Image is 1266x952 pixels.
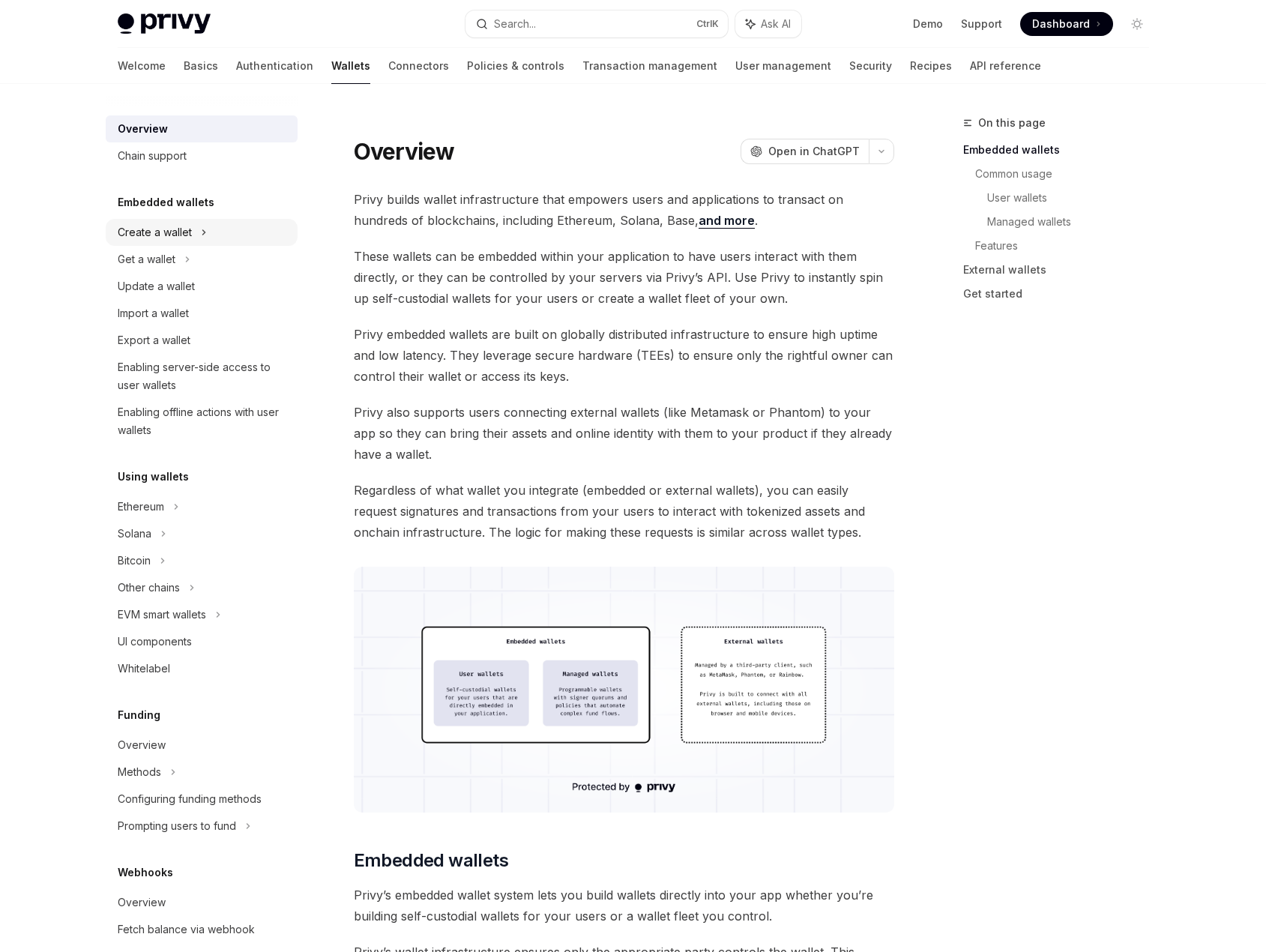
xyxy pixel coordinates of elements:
div: Create a wallet [118,223,192,241]
div: Chain support [118,147,187,165]
a: Enabling offline actions with user wallets [106,399,298,444]
span: On this page [978,114,1046,132]
a: External wallets [963,258,1161,282]
a: Embedded wallets [963,138,1161,162]
a: Update a wallet [106,273,298,300]
span: Privy also supports users connecting external wallets (like Metamask or Phantom) to your app so t... [354,402,894,465]
a: Recipes [910,48,952,84]
span: Embedded wallets [354,849,508,873]
button: Toggle dark mode [1125,12,1149,36]
div: Fetch balance via webhook [118,921,255,939]
a: User wallets [987,186,1161,210]
div: Whitelabel [118,660,170,678]
a: Get started [963,282,1161,306]
div: Search... [494,15,536,33]
h5: Webhooks [118,864,173,882]
a: Policies & controls [467,48,564,84]
span: Privy embedded wallets are built on globally distributed infrastructure to ensure high uptime and... [354,324,894,387]
button: Search...CtrlK [465,10,728,37]
div: Other chains [118,579,180,597]
div: Methods [118,763,161,781]
div: Solana [118,525,151,543]
span: Ask AI [761,16,791,31]
a: UI components [106,628,298,655]
a: Welcome [118,48,166,84]
a: User management [735,48,831,84]
div: Prompting users to fund [118,817,236,835]
div: UI components [118,633,192,651]
a: Authentication [236,48,313,84]
div: Enabling server-side access to user wallets [118,358,289,394]
span: Regardless of what wallet you integrate (embedded or external wallets), you can easily request si... [354,480,894,543]
a: Wallets [331,48,370,84]
a: Transaction management [582,48,717,84]
img: light logo [118,13,211,34]
a: Configuring funding methods [106,786,298,813]
div: Overview [118,736,166,754]
button: Ask AI [735,10,801,37]
a: Import a wallet [106,300,298,327]
a: Support [961,16,1002,31]
a: Whitelabel [106,655,298,682]
div: Export a wallet [118,331,190,349]
img: images/walletoverview.png [354,567,894,813]
span: Privy’s embedded wallet system lets you build wallets directly into your app whether you’re build... [354,885,894,927]
span: Open in ChatGPT [768,144,860,159]
h5: Using wallets [118,468,189,486]
a: Managed wallets [987,210,1161,234]
div: Overview [118,894,166,912]
a: Connectors [388,48,449,84]
a: Basics [184,48,218,84]
a: API reference [970,48,1041,84]
h5: Embedded wallets [118,193,214,211]
div: Enabling offline actions with user wallets [118,403,289,439]
a: Features [975,234,1161,258]
a: and more [699,213,755,229]
button: Open in ChatGPT [741,139,869,164]
div: Ethereum [118,498,164,516]
span: Privy builds wallet infrastructure that empowers users and applications to transact on hundreds o... [354,189,894,231]
a: Demo [913,16,943,31]
div: Overview [118,120,168,138]
div: Configuring funding methods [118,790,262,808]
div: Bitcoin [118,552,151,570]
a: Overview [106,115,298,142]
span: Ctrl K [696,18,719,30]
a: Overview [106,889,298,916]
span: These wallets can be embedded within your application to have users interact with them directly, ... [354,246,894,309]
h1: Overview [354,138,455,165]
a: Dashboard [1020,12,1113,36]
span: Dashboard [1032,16,1090,31]
a: Security [849,48,892,84]
div: Import a wallet [118,304,189,322]
h5: Funding [118,706,160,724]
a: Fetch balance via webhook [106,916,298,943]
a: Enabling server-side access to user wallets [106,354,298,399]
div: EVM smart wallets [118,606,206,624]
div: Update a wallet [118,277,195,295]
div: Get a wallet [118,250,175,268]
a: Common usage [975,162,1161,186]
a: Chain support [106,142,298,169]
a: Export a wallet [106,327,298,354]
a: Overview [106,732,298,759]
